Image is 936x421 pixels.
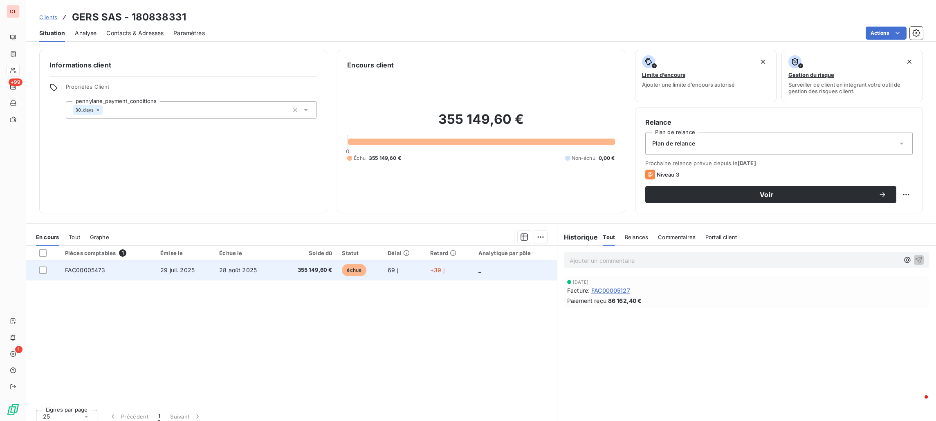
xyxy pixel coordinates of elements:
[705,234,737,240] span: Portail client
[866,27,907,40] button: Actions
[591,286,630,295] span: FAC00005127
[738,160,756,166] span: [DATE]
[103,106,109,114] input: Ajouter une valeur
[347,111,615,136] h2: 355 149,60 €
[43,412,50,421] span: 25
[478,250,552,256] div: Analytique par pôle
[106,29,164,37] span: Contacts & Adresses
[642,81,735,88] span: Ajouter une limite d’encours autorisé
[49,60,317,70] h6: Informations client
[645,160,913,166] span: Prochaine relance prévue depuis le
[160,250,209,256] div: Émise le
[430,250,468,256] div: Retard
[603,234,615,240] span: Tout
[342,250,378,256] div: Statut
[567,296,606,305] span: Paiement reçu
[65,266,105,273] span: FAC00005473
[75,107,94,112] span: 30_days
[65,249,150,257] div: Pièces comptables
[66,83,317,95] span: Propriétés Client
[283,250,332,256] div: Solde dû
[625,234,648,240] span: Relances
[657,171,679,178] span: Niveau 3
[283,266,332,274] span: 355 149,60 €
[354,155,366,162] span: Échu
[342,264,366,276] span: échue
[347,60,394,70] h6: Encours client
[39,13,57,21] a: Clients
[430,266,444,273] span: +39 j
[388,266,398,273] span: 69 j
[652,139,695,148] span: Plan de relance
[388,250,420,256] div: Délai
[39,29,65,37] span: Situation
[39,14,57,20] span: Clients
[599,155,615,162] span: 0,00 €
[69,234,80,240] span: Tout
[75,29,97,37] span: Analyse
[219,250,273,256] div: Échue le
[15,346,22,353] span: 1
[173,29,205,37] span: Paramètres
[655,191,878,198] span: Voir
[369,155,401,162] span: 355 149,60 €
[7,5,20,18] div: CT
[788,72,834,78] span: Gestion du risque
[9,78,22,86] span: +99
[658,234,696,240] span: Commentaires
[478,266,481,273] span: _
[781,50,923,102] button: Gestion du risqueSurveiller ce client en intégrant votre outil de gestion des risques client.
[160,266,195,273] span: 29 juil. 2025
[572,155,595,162] span: Non-échu
[908,393,928,413] iframe: Intercom live chat
[119,249,126,257] span: 1
[72,10,186,25] h3: GERS SAS - 180838331
[7,403,20,416] img: Logo LeanPay
[642,72,685,78] span: Limite d’encours
[608,296,642,305] span: 86 162,40 €
[635,50,777,102] button: Limite d’encoursAjouter une limite d’encours autorisé
[346,148,349,155] span: 0
[158,412,160,421] span: 1
[573,280,588,284] span: [DATE]
[788,81,916,94] span: Surveiller ce client en intégrant votre outil de gestion des risques client.
[219,266,257,273] span: 28 août 2025
[645,186,896,203] button: Voir
[36,234,59,240] span: En cours
[567,286,590,295] span: Facture :
[557,232,598,242] h6: Historique
[645,117,913,127] h6: Relance
[90,234,109,240] span: Graphe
